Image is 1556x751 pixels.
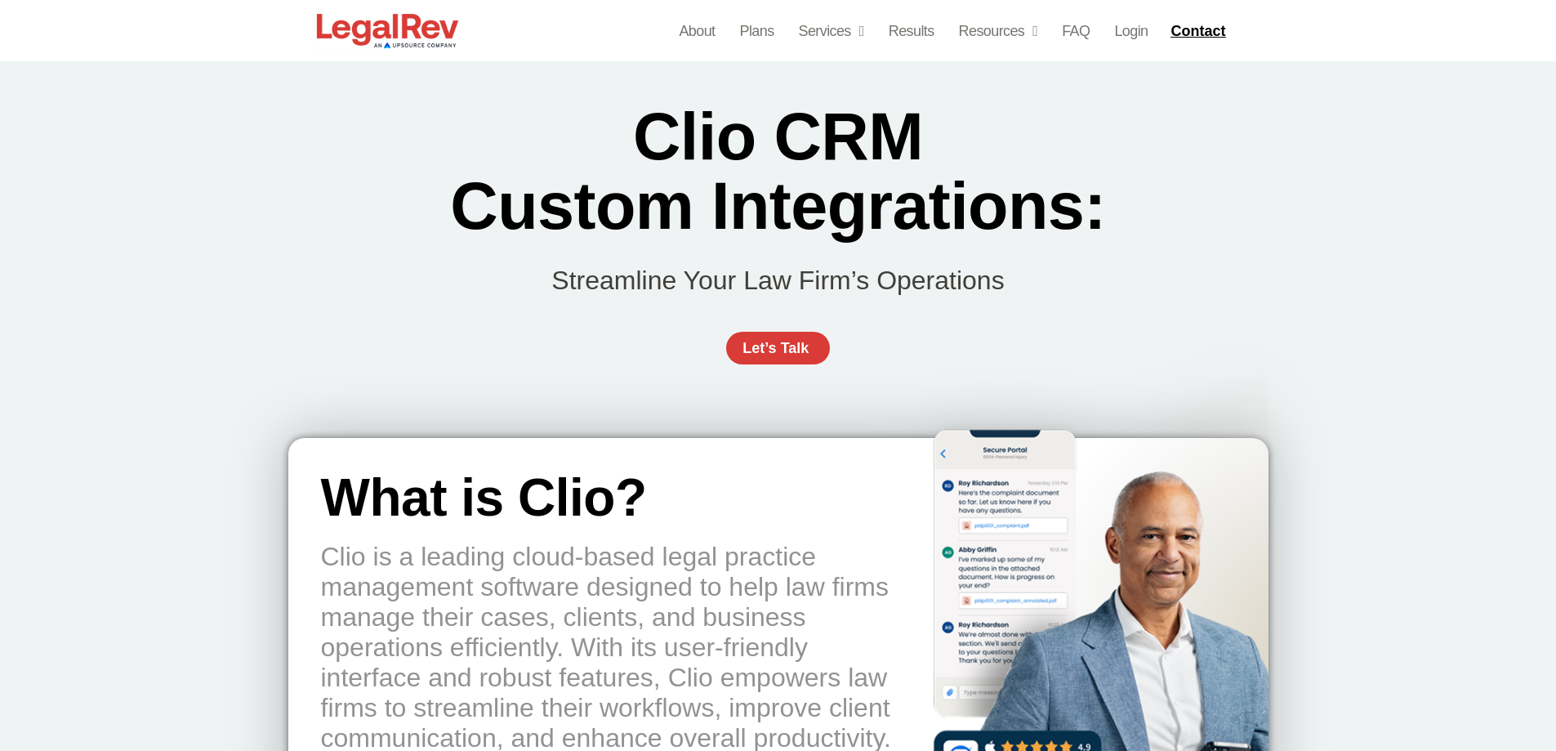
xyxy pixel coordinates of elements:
[959,20,1038,42] a: Resources
[742,341,809,355] span: Let’s Talk
[420,102,1136,241] h2: Clio CRM Custom Integrations:
[679,20,1148,42] nav: Menu
[288,266,1268,296] p: Streamline Your Law Firm’s Operations
[1114,20,1148,42] a: Login
[321,471,893,525] h2: What is Clio?
[1164,18,1236,44] a: Contact
[889,20,934,42] a: Results
[799,20,864,42] a: Services
[740,20,774,42] a: Plans
[1170,24,1225,38] span: Contact
[1062,20,1090,42] a: FAQ
[679,20,715,42] a: About
[726,332,829,364] a: Let’s Talk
